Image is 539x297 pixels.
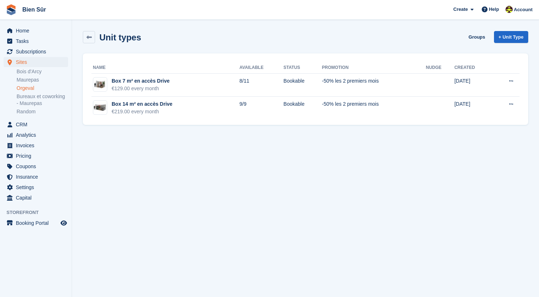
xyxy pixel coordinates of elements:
a: menu [4,172,68,182]
a: menu [4,57,68,67]
span: Help [489,6,499,13]
a: menu [4,151,68,161]
a: menu [4,161,68,171]
img: box-7m2.jpg [93,79,107,90]
span: Booking Portal [16,218,59,228]
span: Insurance [16,172,59,182]
img: stora-icon-8386f47178a22dfd0bd8f6a31ec36ba5ce8667c1dd55bd0f319d3a0aa187defe.svg [6,4,17,15]
th: Created [454,62,492,74]
span: Storefront [6,209,72,216]
a: Groups [466,31,488,43]
td: [DATE] [454,97,492,119]
th: Promotion [322,62,426,74]
span: Sites [16,57,59,67]
div: €129.00 every month [112,85,170,92]
a: menu [4,119,68,130]
a: Orgeval [17,85,68,92]
a: menu [4,193,68,203]
span: Account [514,6,533,13]
span: Tasks [16,36,59,46]
a: Bureaux et coworking - Maurepas [17,93,68,107]
a: Bois d'Arcy [17,68,68,75]
span: Subscriptions [16,47,59,57]
a: Preview store [59,219,68,227]
a: menu [4,182,68,192]
img: Marie Tran [506,6,513,13]
span: Analytics [16,130,59,140]
div: Box 7 m² en accès Drive [112,77,170,85]
a: Bien Sûr [19,4,49,16]
span: Capital [16,193,59,203]
th: Name [91,62,239,74]
h2: Unit types [99,32,141,42]
a: menu [4,26,68,36]
span: Home [16,26,59,36]
th: Nudge [426,62,454,74]
a: + Unit Type [494,31,528,43]
a: menu [4,36,68,46]
th: Available [239,62,283,74]
td: -50% les 2 premiers mois [322,97,426,119]
a: menu [4,130,68,140]
a: menu [4,218,68,228]
td: -50% les 2 premiers mois [322,74,426,97]
td: 9/9 [239,97,283,119]
a: Maurepas [17,77,68,83]
div: €219.00 every month [112,108,172,115]
span: Create [453,6,468,13]
span: Pricing [16,151,59,161]
td: 8/11 [239,74,283,97]
span: Invoices [16,140,59,150]
td: Bookable [283,97,322,119]
td: Bookable [283,74,322,97]
td: [DATE] [454,74,492,97]
div: Box 14 m² en accès Drive [112,100,172,108]
th: Status [283,62,322,74]
span: CRM [16,119,59,130]
span: Coupons [16,161,59,171]
span: Settings [16,182,59,192]
img: box-14m2.jpg [93,102,107,113]
a: menu [4,140,68,150]
a: menu [4,47,68,57]
a: Random [17,108,68,115]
